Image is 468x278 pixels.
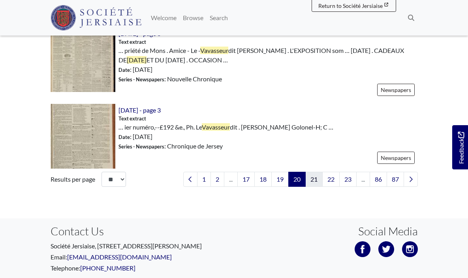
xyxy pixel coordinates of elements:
span: … ier numéro,--£192 &e., Ph. Le dit . [PERSON_NAME] Golonel-H; C … [118,122,333,132]
img: 15th December 1877 - page 3 [51,27,115,92]
a: Goto page 1 [197,172,211,187]
a: Goto page 19 [271,172,289,187]
span: : Chronique de Jersey [118,141,223,151]
span: … priété de Mons . Amice - Le - dit [PERSON_NAME] . L'EXPOSITION som … [DATE] . CADEAUX DE ET DU ... [118,46,418,65]
a: Goto page 87 [387,172,404,187]
a: [PHONE_NUMBER] [80,264,135,272]
a: [EMAIL_ADDRESS][DOMAIN_NAME] [67,253,172,261]
img: Société Jersiaise [51,5,142,30]
span: Text extract [118,38,146,46]
span: Return to Société Jersiaise [318,2,383,9]
p: Email: [51,252,228,262]
a: Newspapers [377,84,415,96]
span: : [DATE] [118,132,152,141]
label: Results per page [51,175,95,184]
span: Series - Newspapers [118,143,164,150]
span: Series - Newspapers [118,76,164,83]
a: Société Jersiaise logo [51,3,142,32]
span: Feedback [456,131,466,163]
span: Text extract [118,115,146,122]
a: Goto page 23 [339,172,357,187]
span: Vavasseur [200,47,228,54]
a: Goto page 2 [211,172,224,187]
a: [DATE] - page 3 [118,106,161,114]
h3: Social Media [358,225,418,238]
a: Previous page [183,172,197,187]
img: 8th June 1822 - page 3 [51,104,115,169]
nav: pagination [180,172,418,187]
a: Goto page 18 [254,172,272,187]
span: Vavasseur [202,123,230,131]
a: Would you like to provide feedback? [452,125,468,169]
span: Date [118,134,130,140]
a: [DATE] - page 3 [118,30,161,37]
span: : Nouvelle Chronique [118,74,222,84]
a: Next page [404,172,418,187]
a: Goto page 17 [237,172,255,187]
p: Telephone: [51,263,228,273]
a: Welcome [148,10,180,26]
a: Search [207,10,231,26]
a: Goto page 22 [322,172,340,187]
a: Goto page 21 [305,172,323,187]
a: Newspapers [377,152,415,164]
a: Browse [180,10,207,26]
span: Date [118,67,130,73]
span: [DATE] [127,56,147,64]
p: Société Jersiaise, [STREET_ADDRESS][PERSON_NAME] [51,241,228,251]
span: : [DATE] [118,65,152,74]
a: Goto page 86 [370,172,387,187]
span: Goto page 20 [288,172,306,187]
h3: Contact Us [51,225,228,238]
